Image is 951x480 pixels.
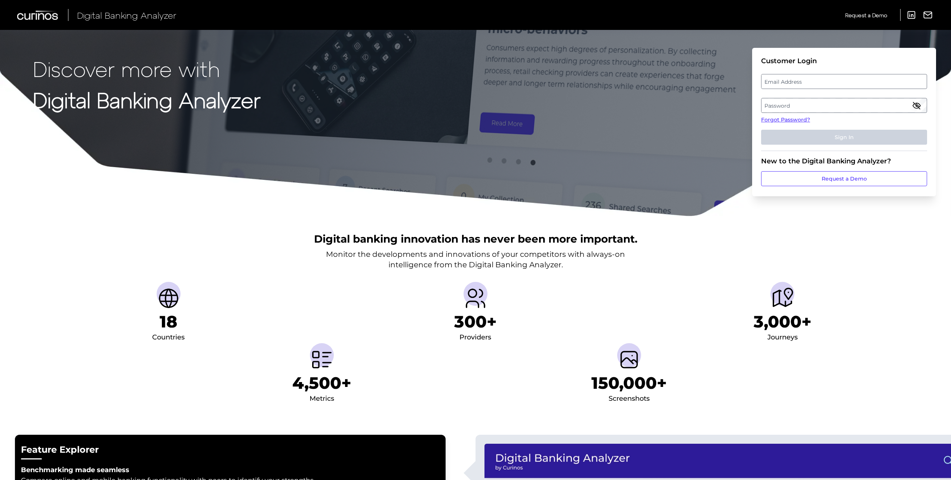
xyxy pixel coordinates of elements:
[754,312,812,332] h1: 3,000+
[21,466,129,474] strong: Benchmarking made seamless
[314,232,637,246] h2: Digital banking innovation has never been more important.
[454,312,497,332] h1: 300+
[770,286,794,310] img: Journeys
[591,373,667,393] h1: 150,000+
[77,10,176,21] span: Digital Banking Analyzer
[761,157,927,165] div: New to the Digital Banking Analyzer?
[761,130,927,145] button: Sign In
[33,57,261,80] p: Discover more with
[845,9,887,21] a: Request a Demo
[160,312,177,332] h1: 18
[761,116,927,124] a: Forgot Password?
[609,393,650,405] div: Screenshots
[157,286,181,310] img: Countries
[761,75,926,88] label: Email Address
[17,10,59,20] img: Curinos
[326,249,625,270] p: Monitor the developments and innovations of your competitors with always-on intelligence from the...
[21,444,440,456] h2: Feature Explorer
[617,348,641,372] img: Screenshots
[459,332,491,344] div: Providers
[292,373,351,393] h1: 4,500+
[761,57,927,65] div: Customer Login
[761,171,927,186] a: Request a Demo
[761,99,926,112] label: Password
[767,332,798,344] div: Journeys
[33,87,261,112] strong: Digital Banking Analyzer
[464,286,487,310] img: Providers
[310,393,334,405] div: Metrics
[845,12,887,18] span: Request a Demo
[310,348,334,372] img: Metrics
[152,332,185,344] div: Countries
